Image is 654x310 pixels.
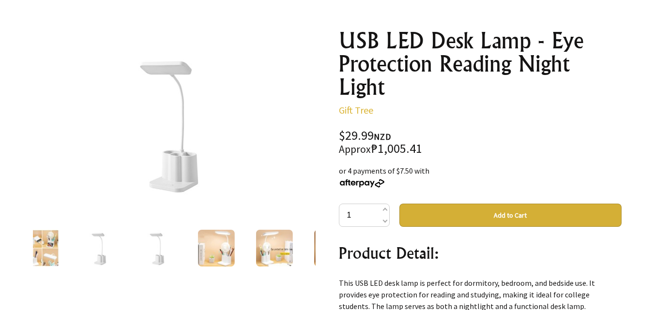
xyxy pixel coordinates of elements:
img: USB LED Desk Lamp - Eye Protection Reading Night Light [314,230,350,266]
h2: Product Detail: [339,241,622,265]
img: USB LED Desk Lamp - Eye Protection Reading Night Light [81,230,118,266]
div: or 4 payments of $7.50 with [339,165,622,188]
a: Gift Tree [339,104,373,116]
button: Add to Cart [399,204,622,227]
img: USB LED Desk Lamp - Eye Protection Reading Night Light [23,230,60,266]
h1: USB LED Desk Lamp - Eye Protection Reading Night Light [339,29,622,99]
div: $29.99 ₱1,005.41 [339,130,622,155]
img: Afterpay [339,179,385,188]
small: Approx [339,143,371,156]
img: USB LED Desk Lamp - Eye Protection Reading Night Light [139,230,176,266]
img: USB LED Desk Lamp - Eye Protection Reading Night Light [99,48,250,199]
img: USB LED Desk Lamp - Eye Protection Reading Night Light [198,230,234,266]
span: NZD [374,131,391,142]
img: USB LED Desk Lamp - Eye Protection Reading Night Light [256,230,292,266]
